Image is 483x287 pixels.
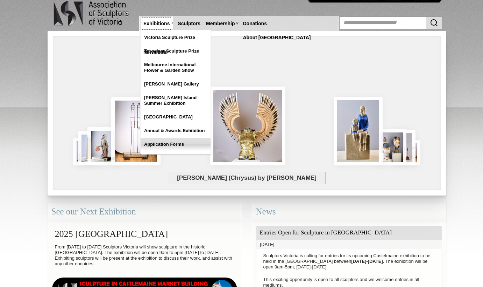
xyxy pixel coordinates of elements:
[141,59,211,77] a: Melbourne International Flower & Garden Show
[210,87,285,165] img: Lorica Plumata (Chrysus)
[430,19,438,27] img: Search
[252,203,446,221] div: News
[256,240,442,249] div: [DATE]
[141,91,211,110] a: [PERSON_NAME] Island Summer Exhibition
[111,97,161,165] img: Swingers
[51,225,238,242] h2: 2025 [GEOGRAPHIC_DATA]
[240,17,270,30] a: Donations
[141,17,172,30] a: Exhibitions
[203,17,237,30] a: Membership
[168,172,326,184] span: [PERSON_NAME] (Chrysus) by [PERSON_NAME]
[141,111,211,123] a: [GEOGRAPHIC_DATA]
[141,138,211,151] a: Application Forms
[351,259,383,264] strong: [DATE]-[DATE]
[375,129,406,165] img: See no evil, hear no evil, speak no evil
[141,124,211,137] a: Annual & Awards Exhibition
[260,251,439,272] p: Sculptors Victoria is calling for entries for its upcoming Castelmaine exhibition to be held in t...
[175,17,203,30] a: Sculptors
[141,45,211,57] a: Tesselaar Sculpture Prize
[256,226,442,240] div: Entries Open for Sculpture in [GEOGRAPHIC_DATA]
[141,46,171,59] a: Newsletter
[141,78,211,90] a: [PERSON_NAME] Gallery
[334,97,383,165] img: Waiting together for the Home coming
[48,203,242,221] div: See our Next Exhibition
[141,31,211,44] a: Victoria Sculpture Prize
[240,31,314,44] a: About [GEOGRAPHIC_DATA]
[51,242,238,268] p: From [DATE] to [DATE] Sculptors Victoria will show sculpture in the historic [GEOGRAPHIC_DATA]. T...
